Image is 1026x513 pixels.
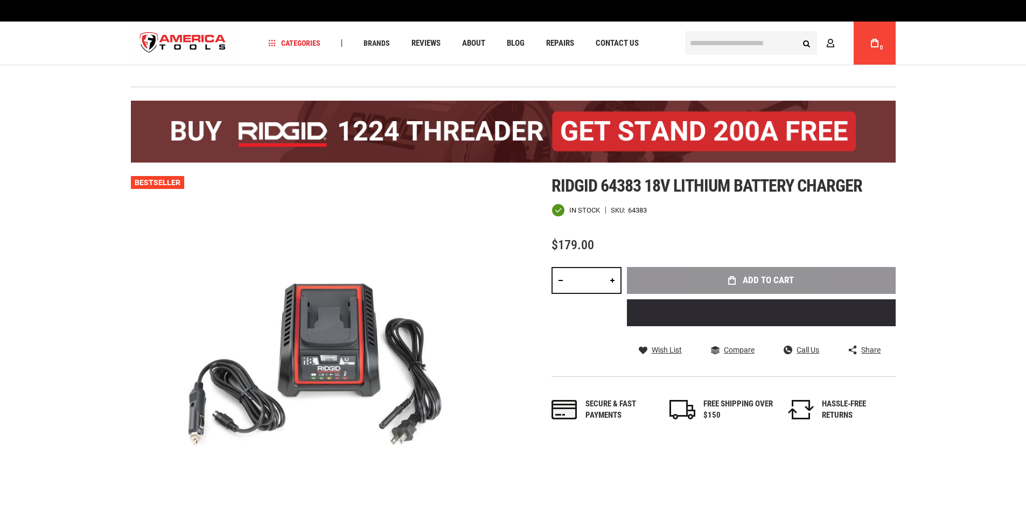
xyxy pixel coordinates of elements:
[788,400,814,419] img: returns
[703,398,773,421] div: FREE SHIPPING OVER $150
[797,346,819,354] span: Call Us
[364,39,390,47] span: Brands
[552,203,600,217] div: Availability
[864,22,885,65] a: 0
[639,345,682,355] a: Wish List
[861,346,881,354] span: Share
[552,175,863,196] span: Ridgid 64383 18v lithium battery charger
[669,400,695,419] img: shipping
[462,39,485,47] span: About
[541,36,579,51] a: Repairs
[724,346,755,354] span: Compare
[407,36,445,51] a: Reviews
[552,400,577,419] img: payments
[628,207,647,214] div: 64383
[411,39,441,47] span: Reviews
[552,237,594,252] span: $179.00
[585,398,655,421] div: Secure & fast payments
[596,39,639,47] span: Contact Us
[131,23,235,64] img: America Tools
[264,36,325,51] a: Categories
[507,39,525,47] span: Blog
[457,36,490,51] a: About
[502,36,529,51] a: Blog
[880,45,883,51] span: 0
[131,23,235,64] a: store logo
[652,346,682,354] span: Wish List
[784,345,819,355] a: Call Us
[822,398,892,421] div: HASSLE-FREE RETURNS
[359,36,395,51] a: Brands
[797,33,817,53] button: Search
[546,39,574,47] span: Repairs
[131,101,896,163] img: BOGO: Buy the RIDGID® 1224 Threader (26092), get the 92467 200A Stand FREE!
[611,207,628,214] strong: SKU
[269,39,320,47] span: Categories
[569,207,600,214] span: In stock
[711,345,755,355] a: Compare
[591,36,644,51] a: Contact Us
